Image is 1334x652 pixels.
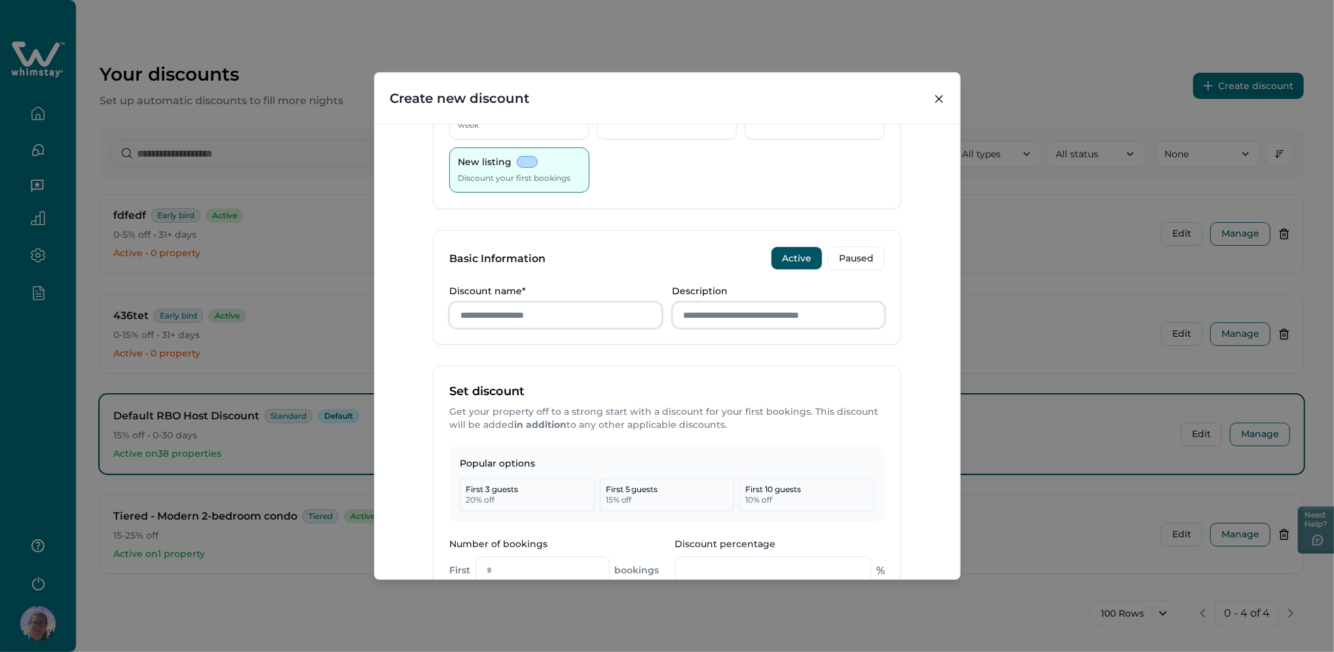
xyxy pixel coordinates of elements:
[606,495,632,505] p: 15 % off
[771,246,823,270] button: Active
[449,286,654,297] p: Discount name*
[514,419,566,431] b: in addition
[673,286,878,297] p: Description
[828,246,885,270] button: Paused
[460,478,595,511] button: First 3 guests20% off
[449,382,885,400] p: Set discount
[460,457,874,470] p: Popular options
[449,406,885,431] p: Get your property off to a strong start with a discount for your first bookings. This discount wi...
[745,484,801,495] p: First 10 guests
[458,172,570,185] p: Discount your first bookings
[675,537,878,551] label: Discount percentage
[466,484,518,495] p: First 3 guests
[449,537,652,551] label: Number of bookings
[458,156,511,169] p: New listing
[375,73,960,124] header: Create new discount
[929,88,950,109] button: Close
[739,478,874,511] button: First 10 guests10% off
[615,564,659,577] p: bookings
[606,484,658,495] p: First 5 guests
[876,564,885,577] p: %
[466,495,494,505] p: 20 % off
[600,478,735,511] button: First 5 guests15% off
[449,252,546,265] h3: Basic Information
[449,564,470,577] p: First
[745,495,772,505] p: 10 % off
